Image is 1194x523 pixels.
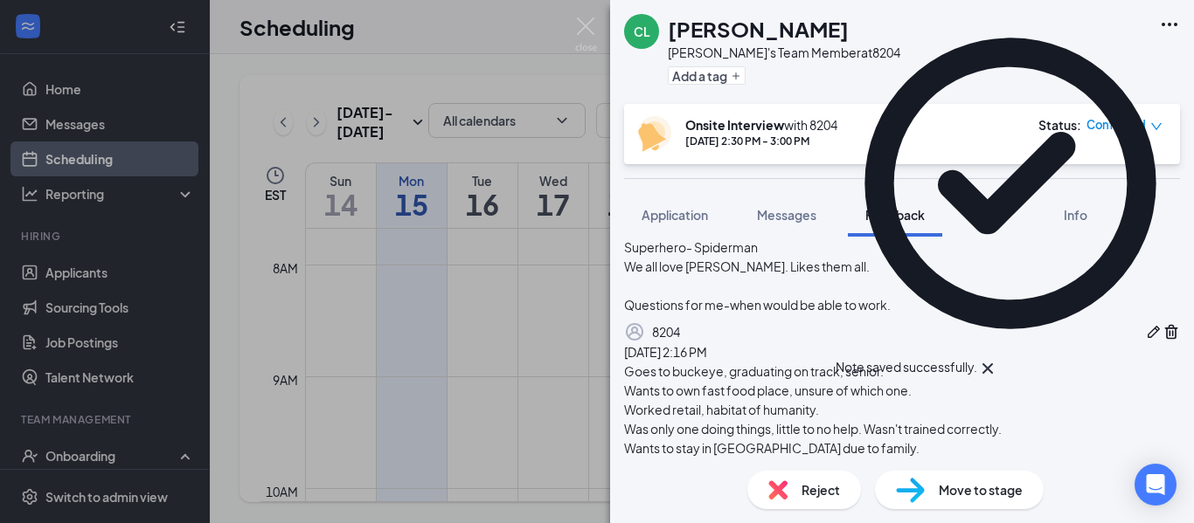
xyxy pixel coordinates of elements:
[802,480,840,499] span: Reject
[668,14,849,44] h1: [PERSON_NAME]
[731,71,741,81] svg: Plus
[939,480,1023,499] span: Move to stage
[685,134,837,148] div: [DATE] 2:30 PM - 3:00 PM
[642,207,708,223] span: Application
[652,322,680,341] div: 8204
[634,23,650,40] div: CL
[836,9,1185,358] svg: CheckmarkCircle
[685,117,784,133] b: Onsite Interview
[668,44,900,61] div: [PERSON_NAME]'s Team Member at 8204
[685,116,837,134] div: with 8204
[668,66,746,85] button: PlusAdd a tag
[836,358,977,379] div: Note saved successfully.
[624,321,645,342] svg: Profile
[757,207,816,223] span: Messages
[624,180,1180,314] div: Strength- Being fast Weakness- Money. Counting wise. Tries to get better at it, wants to overcome...
[1135,464,1177,506] div: Open Intercom Messenger
[977,358,998,379] svg: Cross
[624,344,707,360] span: [DATE] 2:16 PM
